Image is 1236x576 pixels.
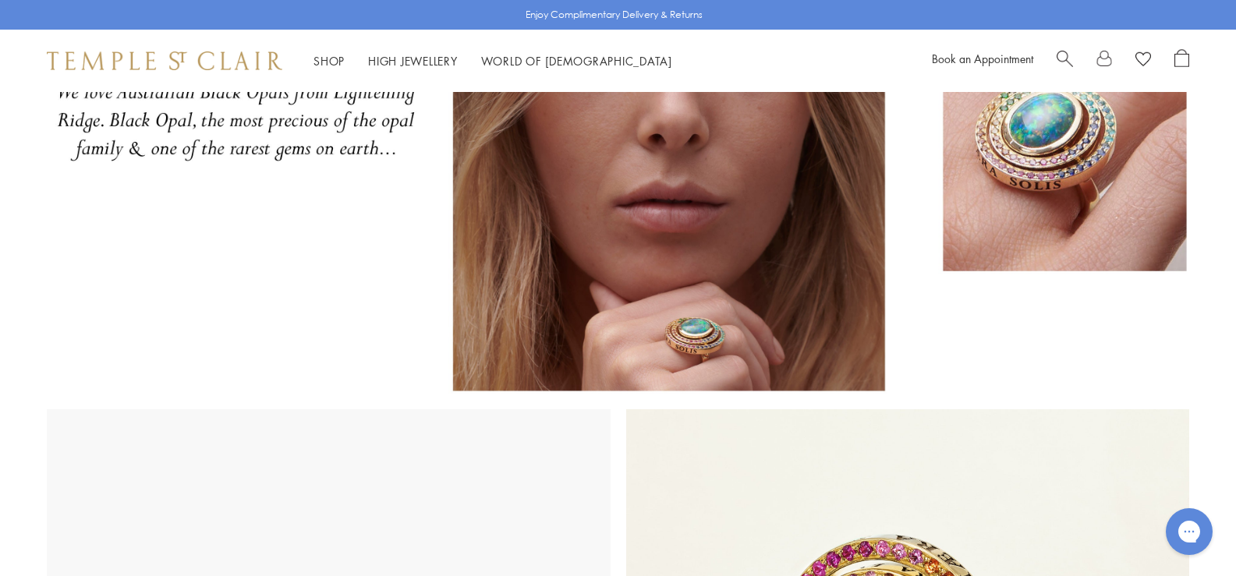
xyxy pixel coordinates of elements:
p: Enjoy Complimentary Delivery & Returns [526,7,703,23]
a: ShopShop [313,53,345,69]
a: World of [DEMOGRAPHIC_DATA]World of [DEMOGRAPHIC_DATA] [481,53,672,69]
nav: Main navigation [313,51,672,71]
a: High JewelleryHigh Jewellery [368,53,458,69]
a: Open Shopping Bag [1174,49,1189,72]
img: Temple St. Clair [47,51,282,70]
a: Book an Appointment [932,51,1033,66]
iframe: Gorgias live chat messenger [1158,503,1220,560]
a: View Wishlist [1135,49,1151,72]
a: Search [1057,49,1073,72]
